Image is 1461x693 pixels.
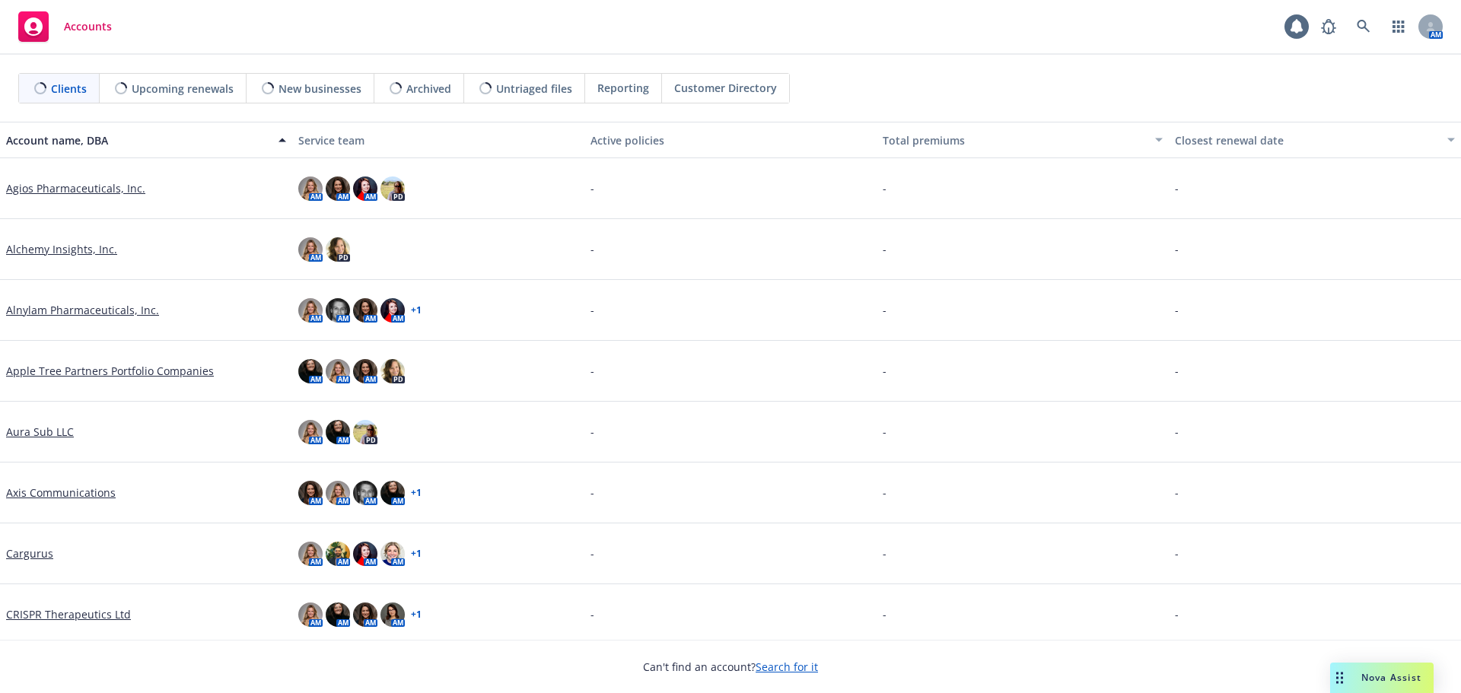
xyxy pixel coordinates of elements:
[590,545,594,561] span: -
[6,302,159,318] a: Alnylam Pharmaceuticals, Inc.
[883,132,1146,148] div: Total premiums
[1175,606,1179,622] span: -
[64,21,112,33] span: Accounts
[298,602,323,627] img: photo
[279,81,361,97] span: New businesses
[380,602,405,627] img: photo
[590,302,594,318] span: -
[6,363,214,379] a: Apple Tree Partners Portfolio Companies
[1313,11,1344,42] a: Report a Bug
[1175,363,1179,379] span: -
[132,81,234,97] span: Upcoming renewals
[883,545,886,561] span: -
[298,420,323,444] img: photo
[326,481,350,505] img: photo
[326,420,350,444] img: photo
[380,176,405,201] img: photo
[1330,663,1434,693] button: Nova Assist
[877,122,1169,158] button: Total premiums
[756,660,818,674] a: Search for it
[1175,241,1179,257] span: -
[326,359,350,383] img: photo
[380,298,405,323] img: photo
[1383,11,1414,42] a: Switch app
[6,545,53,561] a: Cargurus
[1175,545,1179,561] span: -
[1169,122,1461,158] button: Closest renewal date
[298,298,323,323] img: photo
[6,606,131,622] a: CRISPR Therapeutics Ltd
[353,359,377,383] img: photo
[411,549,422,558] a: + 1
[411,610,422,619] a: + 1
[590,132,871,148] div: Active policies
[292,122,584,158] button: Service team
[1175,485,1179,501] span: -
[584,122,877,158] button: Active policies
[298,132,578,148] div: Service team
[326,298,350,323] img: photo
[411,306,422,315] a: + 1
[380,542,405,566] img: photo
[6,180,145,196] a: Agios Pharmaceuticals, Inc.
[353,542,377,566] img: photo
[6,485,116,501] a: Axis Communications
[1348,11,1379,42] a: Search
[326,176,350,201] img: photo
[590,606,594,622] span: -
[326,602,350,627] img: photo
[380,481,405,505] img: photo
[1175,180,1179,196] span: -
[1361,671,1421,684] span: Nova Assist
[883,424,886,440] span: -
[496,81,572,97] span: Untriaged files
[1330,663,1349,693] div: Drag to move
[590,485,594,501] span: -
[298,176,323,201] img: photo
[298,359,323,383] img: photo
[883,363,886,379] span: -
[353,602,377,627] img: photo
[353,298,377,323] img: photo
[1175,302,1179,318] span: -
[298,237,323,262] img: photo
[6,132,269,148] div: Account name, DBA
[883,180,886,196] span: -
[590,241,594,257] span: -
[883,241,886,257] span: -
[1175,132,1438,148] div: Closest renewal date
[643,659,818,675] span: Can't find an account?
[353,481,377,505] img: photo
[883,302,886,318] span: -
[590,180,594,196] span: -
[406,81,451,97] span: Archived
[12,5,118,48] a: Accounts
[590,424,594,440] span: -
[326,542,350,566] img: photo
[6,424,74,440] a: Aura Sub LLC
[674,80,777,96] span: Customer Directory
[353,176,377,201] img: photo
[51,81,87,97] span: Clients
[883,606,886,622] span: -
[411,488,422,497] a: + 1
[353,420,377,444] img: photo
[298,542,323,566] img: photo
[597,80,649,96] span: Reporting
[326,237,350,262] img: photo
[1175,424,1179,440] span: -
[6,241,117,257] a: Alchemy Insights, Inc.
[883,485,886,501] span: -
[298,481,323,505] img: photo
[590,363,594,379] span: -
[380,359,405,383] img: photo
